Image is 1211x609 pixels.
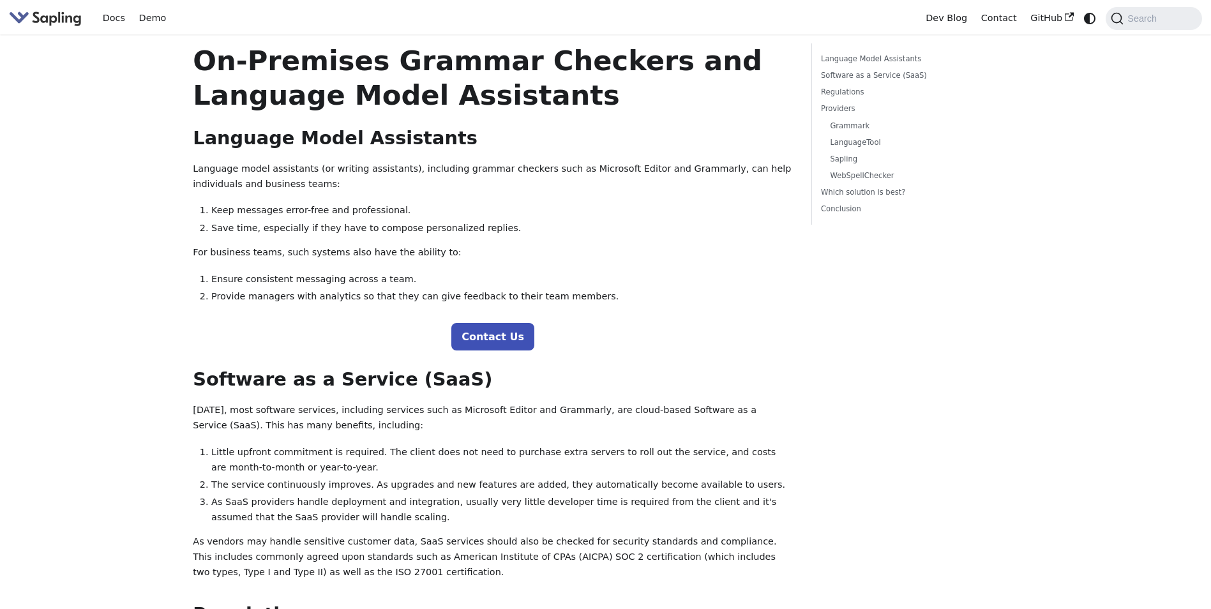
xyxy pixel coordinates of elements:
button: Search (Command+K) [1106,7,1201,30]
a: Demo [132,8,173,28]
a: Sapling.aiSapling.ai [9,9,86,27]
li: Little upfront commitment is required. The client does not need to purchase extra servers to roll... [211,445,793,476]
a: Contact [974,8,1024,28]
a: Which solution is best? [821,186,994,199]
h2: Language Model Assistants [193,127,793,150]
button: Switch between dark and light mode (currently system mode) [1081,9,1099,27]
li: As SaaS providers handle deployment and integration, usually very little developer time is requir... [211,495,793,525]
p: [DATE], most software services, including services such as Microsoft Editor and Grammarly, are cl... [193,403,793,433]
span: Search [1124,13,1164,24]
a: Contact Us [451,323,534,350]
li: Ensure consistent messaging across a team. [211,272,793,287]
a: LanguageTool [830,137,989,149]
li: Keep messages error-free and professional. [211,203,793,218]
a: Grammark [830,120,989,132]
a: Sapling [830,153,989,165]
a: Software as a Service (SaaS) [821,70,994,82]
p: As vendors may handle sensitive customer data, SaaS services should also be checked for security ... [193,534,793,580]
li: The service continuously improves. As upgrades and new features are added, they automatically bec... [211,477,793,493]
a: Regulations [821,86,994,98]
p: Language model assistants (or writing assistants), including grammar checkers such as Microsoft E... [193,162,793,192]
li: Save time, especially if they have to compose personalized replies. [211,221,793,236]
a: Language Model Assistants [821,53,994,65]
li: Provide managers with analytics so that they can give feedback to their team members. [211,289,793,304]
img: Sapling.ai [9,9,82,27]
a: Providers [821,103,994,115]
h1: On-Premises Grammar Checkers and Language Model Assistants [193,43,793,112]
a: Conclusion [821,203,994,215]
a: GitHub [1023,8,1080,28]
a: Docs [96,8,132,28]
h2: Software as a Service (SaaS) [193,368,793,391]
a: WebSpellChecker [830,170,989,182]
a: Dev Blog [919,8,974,28]
p: For business teams, such systems also have the ability to: [193,245,793,260]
